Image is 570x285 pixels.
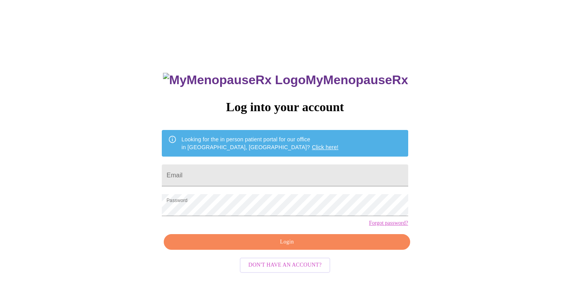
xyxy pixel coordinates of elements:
div: Looking for the in person patient portal for our office in [GEOGRAPHIC_DATA], [GEOGRAPHIC_DATA]? [181,132,338,154]
span: Don't have an account? [248,260,322,270]
a: Forgot password? [369,220,408,226]
a: Don't have an account? [238,261,332,268]
button: Login [164,234,410,250]
img: MyMenopauseRx Logo [163,73,306,87]
span: Login [173,237,401,247]
button: Don't have an account? [240,258,330,273]
h3: MyMenopauseRx [163,73,408,87]
h3: Log into your account [162,100,408,114]
a: Click here! [312,144,338,150]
